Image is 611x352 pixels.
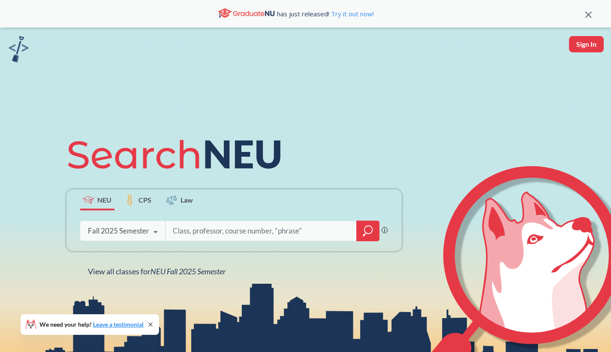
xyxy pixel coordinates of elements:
a: sandbox logo [9,36,29,65]
span: NEU Fall 2025 Semester [150,267,226,276]
a: Leave a testimonial [93,321,144,328]
div: Fall 2025 Semester [88,226,149,236]
span: has just released! [277,9,374,18]
span: Law [181,195,193,205]
input: Class, professor, course number, "phrase" [172,222,350,240]
span: NEU [97,195,111,205]
span: We need your help! [39,322,144,328]
span: CPS [138,195,151,205]
div: magnifying glass [356,221,379,241]
svg: magnifying glass [363,225,373,237]
a: Try it out now! [329,9,374,18]
button: Sign In [569,36,604,52]
img: sandbox logo [9,36,29,62]
span: View all classes for [88,267,226,276]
